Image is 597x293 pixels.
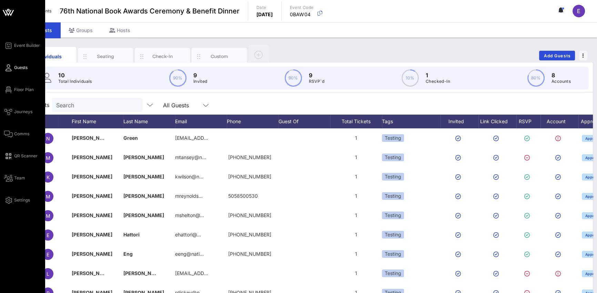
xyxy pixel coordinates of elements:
span: Green [123,135,138,141]
div: Custom [204,53,235,60]
div: Testing [382,154,404,161]
div: 1 [330,128,382,148]
div: All Guests [163,102,189,108]
span: M [46,194,50,199]
span: E [47,252,49,257]
div: Testing [382,192,404,200]
span: Guests [14,65,28,71]
span: Floor Plan [14,87,34,93]
span: [PERSON_NAME] [72,232,112,237]
span: M [46,213,50,219]
span: [EMAIL_ADDRESS][DOMAIN_NAME] [175,270,258,276]
div: E [573,5,585,17]
div: Account [540,115,578,128]
div: Testing [382,231,404,238]
p: 10 [58,71,92,79]
span: [PERSON_NAME] [72,270,112,276]
div: Last Name [123,115,175,128]
div: Groups [60,22,101,38]
span: K [47,174,50,180]
p: 9 [193,71,208,79]
span: 76th National Book Awards Ceremony & Benefit Dinner [60,6,240,16]
div: Testing [382,134,404,142]
div: RSVP [516,115,540,128]
span: [PERSON_NAME] [123,154,164,160]
span: [PERSON_NAME] [72,154,112,160]
p: Event Code [290,4,314,11]
div: Guest Of [279,115,330,128]
span: QR Scanner [14,153,38,159]
div: 1 [330,148,382,167]
span: [PERSON_NAME] [123,174,164,179]
a: Event Builder [4,41,40,50]
div: Email [175,115,227,128]
span: Eng [123,251,133,257]
div: 1 [330,186,382,206]
p: 8 [552,71,571,79]
div: Testing [382,212,404,219]
span: [PERSON_NAME] [72,212,112,218]
a: Journeys [4,108,32,116]
span: Hattori [123,232,140,237]
div: Phone [227,115,279,128]
span: E [577,8,580,14]
a: Floor Plan [4,86,34,94]
p: eeng@nati… [175,244,204,264]
p: kwilson@n… [175,167,203,186]
a: Settings [4,196,30,204]
span: Team [14,175,25,181]
span: E [47,232,49,238]
span: [EMAIL_ADDRESS][DOMAIN_NAME] [175,135,258,141]
span: Comms [14,131,29,137]
div: Testing [382,173,404,180]
a: QR Scanner [4,152,38,160]
button: Add Guests [539,51,575,60]
p: Invited [193,78,208,85]
p: Checked-In [426,78,450,85]
div: 1 [330,264,382,283]
div: Testing [382,250,404,258]
span: Event Builder [14,42,40,49]
span: 5058500530 [228,193,258,199]
a: Team [4,174,25,182]
div: 1 [330,225,382,244]
span: M [46,155,50,161]
span: L [47,271,49,277]
p: RSVP`d [309,78,324,85]
div: 1 [330,167,382,186]
span: [PERSON_NAME] [72,135,112,141]
p: ehattori@… [175,225,201,244]
p: Total Individuals [58,78,92,85]
span: [PERSON_NAME] [72,193,112,199]
p: Date [256,4,273,11]
a: Comms [4,130,29,138]
div: Hosts [101,22,139,38]
span: +16467626311 [228,174,271,179]
p: 9 [309,71,324,79]
span: +13107731004 [228,212,271,218]
p: Accounts [552,78,571,85]
span: Journeys [14,109,32,115]
span: +16319422569 [228,232,271,237]
div: All Guests [159,98,214,112]
div: Check-In [147,53,178,60]
span: Settings [14,197,30,203]
p: mreynolds… [175,186,203,206]
div: 1 [330,206,382,225]
div: Seating [90,53,121,60]
p: 0BAW04 [290,11,314,18]
span: N [46,136,50,141]
div: 1 [330,244,382,264]
span: Add Guests [544,53,571,58]
div: Invited [441,115,478,128]
p: mshelton@… [175,206,204,225]
span: +19096416180 [228,251,271,257]
div: Tags [382,115,441,128]
span: [PERSON_NAME] [72,174,112,179]
p: [DATE] [256,11,273,18]
div: Testing [382,270,404,277]
p: mtansey@n… [175,148,206,167]
a: Guests [4,64,28,72]
div: Individuals [33,53,64,60]
span: [PERSON_NAME] [123,212,164,218]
